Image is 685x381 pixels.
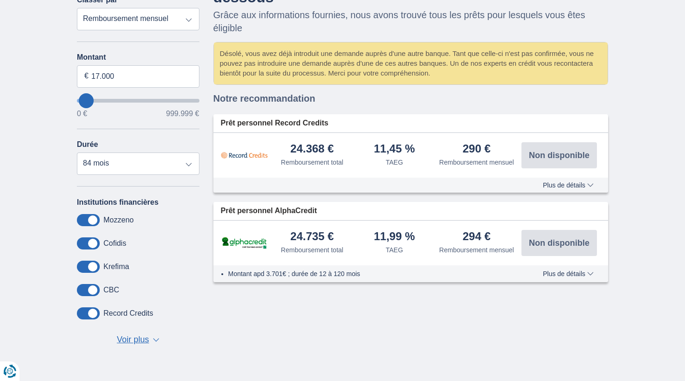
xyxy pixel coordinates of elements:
img: pret personnel AlphaCredit [221,236,267,250]
div: Désolé, vous avez déjà introduit une demande auprès d'une autre banque. Tant que celle-ci n'est p... [214,42,608,84]
span: Non disponible [529,151,589,159]
span: Plus de détails [543,270,594,277]
div: Remboursement total [281,245,343,255]
label: Krefima [103,263,129,271]
button: Plus de détails [536,270,601,277]
span: Plus de détails [543,182,594,188]
div: 294 € [463,231,491,243]
div: Remboursement mensuel [439,245,514,255]
button: Voir plus ▼ [114,333,162,346]
button: Non disponible [521,142,597,168]
input: wantToBorrow [77,99,199,103]
div: 24.735 € [290,231,334,243]
span: Non disponible [529,239,589,247]
div: 24.368 € [290,143,334,156]
span: Prêt personnel Record Credits [221,118,329,129]
label: CBC [103,286,119,294]
span: 999.999 € [166,110,199,118]
li: Montant apd 3.701€ ; durée de 12 à 120 mois [228,269,516,278]
label: Cofidis [103,239,126,248]
label: Montant [77,53,199,62]
span: Prêt personnel AlphaCredit [221,206,317,216]
p: Grâce aux informations fournies, nous avons trouvé tous les prêts pour lesquels vous êtes éligible [213,8,609,35]
div: 11,45 % [374,143,415,156]
span: ▼ [153,338,159,342]
label: Mozzeno [103,216,134,224]
label: Institutions financières [77,198,158,207]
button: Plus de détails [536,181,601,189]
span: € [84,71,89,82]
label: Record Credits [103,309,153,318]
label: Durée [77,140,98,149]
div: TAEG [386,245,403,255]
span: Voir plus [117,334,149,346]
div: Remboursement mensuel [439,158,514,167]
div: TAEG [386,158,403,167]
button: Non disponible [521,230,597,256]
span: 0 € [77,110,87,118]
img: pret personnel Record Credits [221,144,267,167]
div: 290 € [463,143,491,156]
div: 11,99 % [374,231,415,243]
div: Remboursement total [281,158,343,167]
